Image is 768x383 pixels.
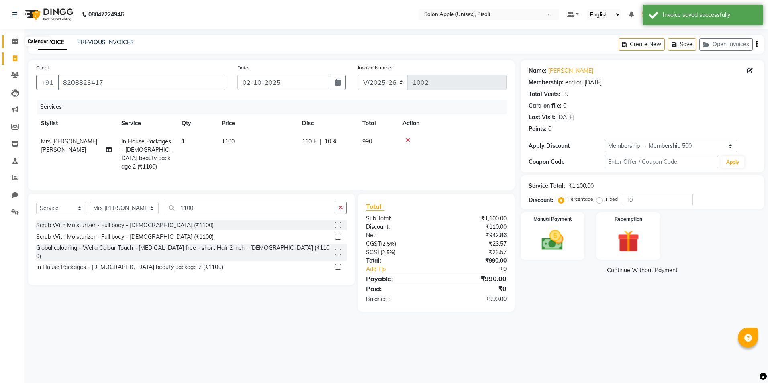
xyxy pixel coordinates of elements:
[382,240,394,247] span: 2.5%
[325,137,337,146] span: 10 %
[398,114,507,132] th: Action
[436,223,513,231] div: ₹110.00
[36,263,223,271] div: In House Packages - [DEMOGRAPHIC_DATA] beauty package 2 (₹1100)
[436,214,513,223] div: ₹1,100.00
[360,265,449,273] a: Add Tip
[436,257,513,265] div: ₹990.00
[360,284,436,293] div: Paid:
[721,156,744,168] button: Apply
[548,125,551,133] div: 0
[529,158,605,166] div: Coupon Code
[605,156,718,168] input: Enter Offer / Coupon Code
[436,284,513,293] div: ₹0
[36,64,49,71] label: Client
[360,223,436,231] div: Discount:
[362,138,372,145] span: 990
[548,67,593,75] a: [PERSON_NAME]
[568,196,593,203] label: Percentage
[41,138,97,153] span: Mrs [PERSON_NAME] [PERSON_NAME]
[615,216,642,223] label: Redemption
[611,228,646,255] img: _gift.svg
[20,3,76,26] img: logo
[699,38,753,51] button: Open Invoices
[535,228,570,253] img: _cash.svg
[360,274,436,283] div: Payable:
[668,38,696,51] button: Save
[522,266,762,275] a: Continue Without Payment
[58,75,225,90] input: Search by Name/Mobile/Email/Code
[217,114,297,132] th: Price
[360,257,436,265] div: Total:
[436,248,513,257] div: ₹23.57
[36,75,59,90] button: +91
[565,78,602,87] div: end on [DATE]
[436,240,513,248] div: ₹23.57
[436,231,513,240] div: ₹942.86
[529,182,565,190] div: Service Total:
[529,196,554,204] div: Discount:
[177,114,217,132] th: Qty
[36,233,214,241] div: Scrub With Moisturizer - Full body - [DEMOGRAPHIC_DATA] (₹1100)
[36,244,332,261] div: Global colouring - Wella Colour Touch - [MEDICAL_DATA] free - short Hair 2 inch - [DEMOGRAPHIC_DA...
[36,221,214,230] div: Scrub With Moisturizer - Full body - [DEMOGRAPHIC_DATA] (₹1100)
[619,38,665,51] button: Create New
[436,274,513,283] div: ₹990.00
[37,100,513,114] div: Services
[563,102,566,110] div: 0
[360,214,436,223] div: Sub Total:
[182,138,185,145] span: 1
[358,64,393,71] label: Invoice Number
[529,102,562,110] div: Card on file:
[121,138,172,170] span: In House Packages - [DEMOGRAPHIC_DATA] beauty package 2 (₹1100)
[529,125,547,133] div: Points:
[449,265,513,273] div: ₹0
[77,39,134,46] a: PREVIOUS INVOICES
[533,216,572,223] label: Manual Payment
[382,249,394,255] span: 2.5%
[529,142,605,150] div: Apply Discount
[642,7,656,21] img: Mrs. Poonam Bansal (salon manager)
[529,90,560,98] div: Total Visits:
[529,78,564,87] div: Membership:
[165,202,335,214] input: Search or Scan
[557,113,574,122] div: [DATE]
[297,114,357,132] th: Disc
[237,64,248,71] label: Date
[320,137,321,146] span: |
[366,249,380,256] span: SGST
[25,37,50,46] div: Calendar
[360,240,436,248] div: ( )
[302,137,317,146] span: 110 F
[562,90,568,98] div: 19
[357,114,398,132] th: Total
[663,11,757,19] div: Invoice saved successfully
[436,295,513,304] div: ₹990.00
[568,182,594,190] div: ₹1,100.00
[529,113,556,122] div: Last Visit:
[529,67,547,75] div: Name:
[366,202,384,211] span: Total
[360,231,436,240] div: Net:
[116,114,177,132] th: Service
[88,3,124,26] b: 08047224946
[36,114,116,132] th: Stylist
[366,240,381,247] span: CGST
[360,295,436,304] div: Balance :
[606,196,618,203] label: Fixed
[360,248,436,257] div: ( )
[222,138,235,145] span: 1100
